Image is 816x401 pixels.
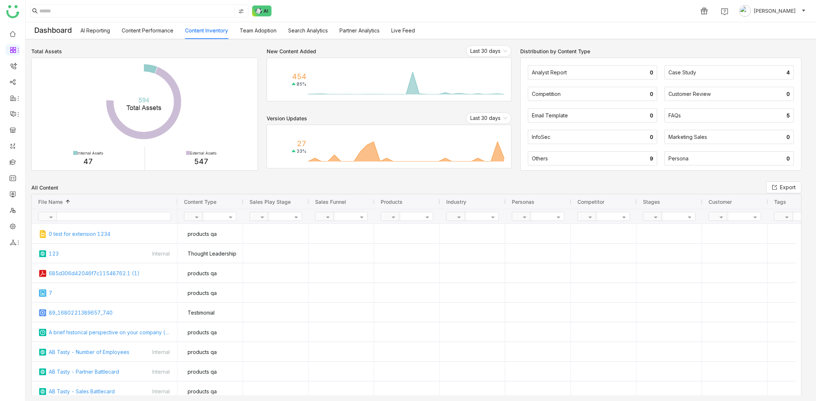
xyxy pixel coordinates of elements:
div: products qa [188,382,217,401]
img: search-type.svg [238,8,244,14]
a: AB Tasty - Number of Employees [49,342,150,362]
div: Others [532,155,641,161]
div: products qa [188,264,217,283]
a: 685d306d42046f7c11548762.1 (1) [49,264,170,283]
div: Total Assets [31,48,62,54]
div: products qa [188,283,217,303]
div: Email Template [532,112,641,118]
text: Total Assets [126,96,161,112]
span: Tags [774,199,786,205]
div: products qa [188,323,217,342]
img: article.svg [38,249,47,258]
div: Version Updates [267,115,307,121]
a: 89_1680221389657_740 [49,303,170,322]
div: Marketing Sales [668,134,778,140]
button: Export [766,182,801,193]
div: 27 [297,139,306,148]
div: FAQs [668,112,778,118]
div: 7 [38,283,170,303]
div: All Content [31,184,58,191]
nz-select-item: Last 30 days [470,113,507,124]
img: article.svg [38,387,47,396]
img: article.svg [38,348,47,357]
img: logo [6,5,19,18]
div: products qa [188,224,217,244]
div: InfoSec [532,134,641,140]
a: Content Inventory [185,27,228,34]
div: 454 [292,72,306,81]
tspan: 594 [138,96,149,104]
span: 4 [786,69,790,75]
span: 5 [786,112,790,118]
div: Distribution by Content Type [520,48,590,54]
div: AB Tasty - Sales Battlecard [38,382,170,401]
div: Internal [152,244,170,263]
a: Team Adoption [240,27,276,34]
div: Thought Leadership [188,244,236,263]
span: Customer [709,199,732,205]
img: g-ppt.svg [38,230,47,238]
span: Sales Funnel [315,199,346,205]
a: 7 [49,283,170,303]
a: 0 test for extension 1234 [49,224,170,244]
div: New Content Added [267,48,316,54]
div: products qa [188,342,217,362]
svg: 594​Total Assets [32,58,256,145]
div: Dashboard [25,22,81,39]
a: AB Tasty - Partner Battlecard [49,362,150,381]
div: Customer Review [668,91,778,97]
span: Personas [512,199,534,205]
img: jpg.svg [38,289,47,297]
nz-select-item: Last 30 days [470,46,507,57]
div: Persona [668,155,778,161]
span: 0 [650,112,653,118]
span: 547 [194,157,208,166]
div: 0 test for extension 1234 [38,224,170,244]
div: 33% [291,148,306,154]
img: mp4.svg [38,308,47,317]
span: Sales Play Stage [250,199,291,205]
img: objections.svg [38,328,47,337]
img: help.svg [721,8,728,15]
span: [PERSON_NAME] [754,7,796,15]
div: 85% [291,81,306,87]
span: Internal Assets [73,151,103,155]
span: 0 [650,134,653,140]
span: 0 [786,155,790,161]
div: Case Study [668,69,778,75]
div: Analyst Report [532,69,641,75]
div: 89_1680221389657_740 [38,303,170,322]
div: 685d306d42046f7c11548762.1 (1) [38,264,170,283]
button: [PERSON_NAME] [738,5,807,17]
span: 9 [650,155,653,161]
div: AB Tasty - Number of Employees [38,342,170,362]
div: Internal [152,342,170,362]
span: 0 [786,134,790,140]
div: Internal [152,382,170,401]
div: 123 [38,244,170,263]
span: External Assets [186,151,216,155]
span: Export [780,183,796,191]
a: Partner Analytics [340,27,380,34]
div: AB Tasty - Partner Battlecard [38,362,170,381]
span: Competitor [577,199,604,205]
a: AI Reporting [81,27,110,34]
div: A brief historical perspective on your company (years in the business, growth via mergers and acq... [38,323,170,342]
a: Live Feed [391,27,415,34]
div: Internal [152,362,170,381]
img: ask-buddy-normal.svg [252,5,272,16]
span: 0 [650,91,653,97]
div: Testimonial [188,303,215,322]
div: products qa [188,362,217,381]
span: Industry [446,199,466,205]
div: Competition [532,91,641,97]
a: Content Performance [122,27,173,34]
a: 123 [49,244,150,263]
span: Products [381,199,403,205]
img: pdf.svg [38,269,47,278]
img: avatar [739,5,751,17]
span: 47 [83,157,93,166]
span: 0 [650,69,653,75]
span: Stages [643,199,660,205]
span: 0 [786,91,790,97]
